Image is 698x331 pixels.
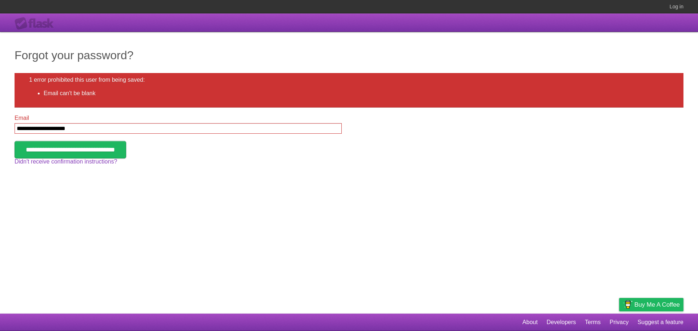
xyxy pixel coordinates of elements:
h2: 1 error prohibited this user from being saved: [29,77,669,83]
img: Buy me a coffee [623,298,633,311]
h1: Forgot your password? [15,47,683,64]
a: Didn't receive confirmation instructions? [15,158,117,165]
a: Terms [585,315,601,329]
a: About [522,315,538,329]
label: Email [15,115,342,121]
li: Email can't be blank [44,89,669,98]
span: Buy me a coffee [634,298,680,311]
a: Privacy [610,315,629,329]
div: Flask [15,17,58,30]
a: Suggest a feature [638,315,683,329]
a: Developers [546,315,576,329]
a: Buy me a coffee [619,298,683,311]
